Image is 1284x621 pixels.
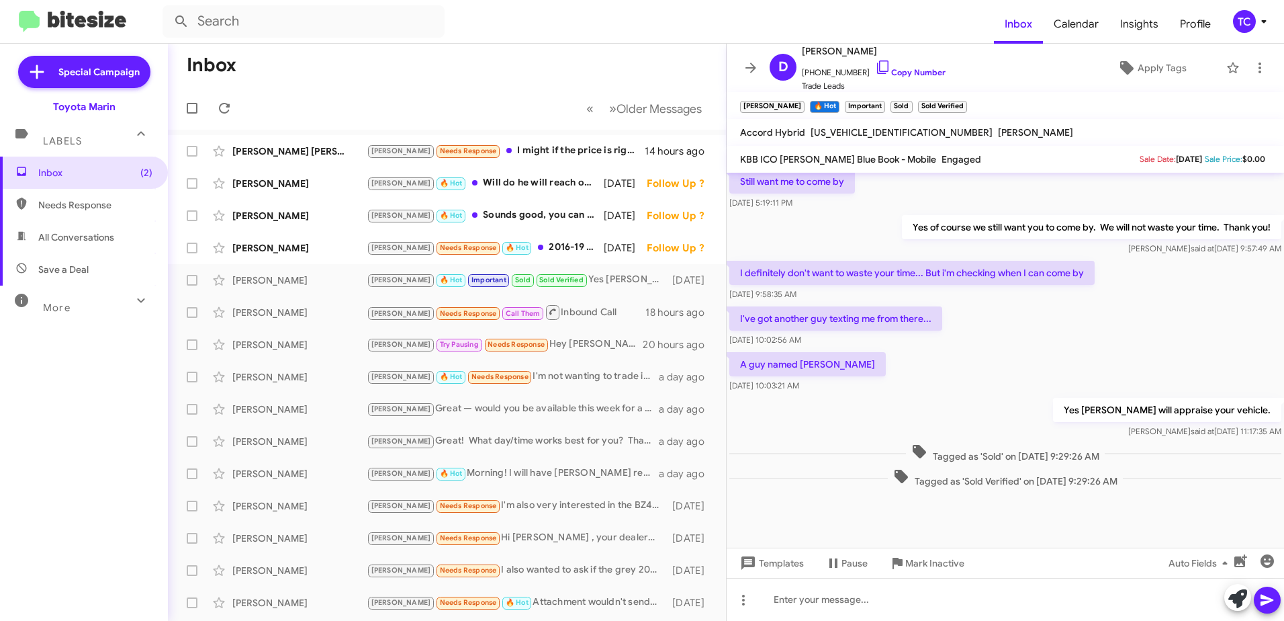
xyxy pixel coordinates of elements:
div: a day ago [659,370,715,384]
div: a day ago [659,435,715,448]
span: [PERSON_NAME] [371,534,431,542]
span: All Conversations [38,231,114,244]
div: [PERSON_NAME] [232,241,367,255]
span: [DATE] 9:58:35 AM [729,289,796,299]
div: [PERSON_NAME] [232,177,367,190]
span: Tagged as 'Sold' on [DATE] 9:29:26 AM [906,444,1105,463]
span: Tagged as 'Sold Verified' on [DATE] 9:29:26 AM [888,468,1123,488]
div: a day ago [659,467,715,481]
span: 🔥 Hot [506,598,529,607]
span: [PERSON_NAME] [371,147,431,155]
div: TC [1233,10,1256,33]
div: Sounds good, you can ask for [PERSON_NAME] who will appraise your Sienna. I will have him reach o... [367,208,604,223]
div: Will do he will reach out to you! [367,175,604,191]
span: Profile [1169,5,1222,44]
span: More [43,302,71,314]
span: 🔥 Hot [440,469,463,478]
div: [DATE] [604,209,647,222]
input: Search [163,5,445,38]
span: [PERSON_NAME] [371,243,431,252]
button: Next [601,95,710,122]
span: Engaged [942,153,981,165]
span: Sale Price: [1205,154,1242,164]
p: Yes of course we still want you to come by. We will not waste your time. Thank you! [902,215,1281,239]
small: Sold Verified [918,101,967,113]
span: Older Messages [616,101,702,116]
div: a day ago [659,403,715,416]
div: Great — would you be available this week for a quick appraisal? [367,401,659,417]
span: Accord Hybrid [740,126,805,138]
span: 🔥 Hot [440,276,463,284]
span: » [609,100,616,117]
small: [PERSON_NAME] [740,101,805,113]
div: Hi [PERSON_NAME] , your dealership is a bit far from me and other dealerships closer are also sel... [367,530,666,546]
div: [PERSON_NAME] [232,596,367,610]
span: [PERSON_NAME] [371,179,431,188]
div: [DATE] [666,499,715,513]
span: [DATE] 10:02:56 AM [729,335,801,345]
nav: Page navigation example [579,95,710,122]
div: [PERSON_NAME] [232,467,367,481]
div: 2016-19 Tundra 4 Dr or used Avalon SE/TRD [367,240,604,255]
div: I'm also very interested in the BZ4x do u have any available and what is starting price? [367,498,666,513]
button: TC [1222,10,1269,33]
span: Labels [43,135,82,147]
span: Apply Tags [1138,56,1187,80]
p: I definitely don't want to waste your time... But i'm checking when I can come by [729,261,1095,285]
button: Auto Fields [1158,551,1244,575]
div: [PERSON_NAME] [232,499,367,513]
span: [PERSON_NAME] [DATE] 9:57:49 AM [1128,243,1281,253]
button: Previous [578,95,602,122]
div: Attachment wouldn't send. Here's the VIN: [US_VEHICLE_IDENTIFICATION_NUMBER] [367,595,666,610]
button: Mark Inactive [878,551,975,575]
div: [PERSON_NAME] [232,532,367,545]
span: Needs Response [488,340,545,349]
span: Needs Response [440,309,497,318]
span: Call Them [506,309,541,318]
div: [DATE] [666,564,715,577]
div: [PERSON_NAME] [232,564,367,577]
div: [PERSON_NAME] [232,274,367,287]
div: I might if the price is right but whuts your offer [367,143,645,159]
span: said at [1191,426,1214,436]
span: Mark Inactive [905,551,964,575]
span: Needs Response [440,566,497,575]
span: [PERSON_NAME] [371,566,431,575]
div: Toyota Marin [53,100,116,114]
span: [PERSON_NAME] [371,340,431,349]
span: 🔥 Hot [440,211,463,220]
span: [PERSON_NAME] [802,43,946,59]
span: Inbox [994,5,1043,44]
span: Inbox [38,166,152,179]
span: said at [1191,243,1214,253]
div: Follow Up ? [647,177,715,190]
span: [PERSON_NAME] [371,469,431,478]
button: Templates [727,551,815,575]
div: [DATE] [666,596,715,610]
span: [PERSON_NAME] [DATE] 11:17:35 AM [1128,426,1281,436]
span: Sold Verified [539,276,584,284]
div: Yes [PERSON_NAME] will appraise your vehicle. [367,272,666,288]
small: 🔥 Hot [810,101,839,113]
a: Calendar [1043,5,1109,44]
span: 🔥 Hot [440,179,463,188]
small: Important [845,101,885,113]
span: Needs Response [440,147,497,155]
p: Still want me to come by [729,169,855,194]
span: [PERSON_NAME] [371,598,431,607]
span: « [586,100,594,117]
span: Needs Response [471,372,529,381]
span: Trade Leads [802,79,946,93]
span: [PERSON_NAME] [371,405,431,413]
span: Try Pausing [440,340,479,349]
span: [PERSON_NAME] [371,211,431,220]
span: Insights [1109,5,1169,44]
span: Important [471,276,506,284]
div: [PERSON_NAME] [232,370,367,384]
h1: Inbox [187,54,236,76]
div: [DATE] [604,177,647,190]
div: 18 hours ago [645,306,715,319]
button: Pause [815,551,878,575]
div: Follow Up ? [647,241,715,255]
div: 14 hours ago [645,144,715,158]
